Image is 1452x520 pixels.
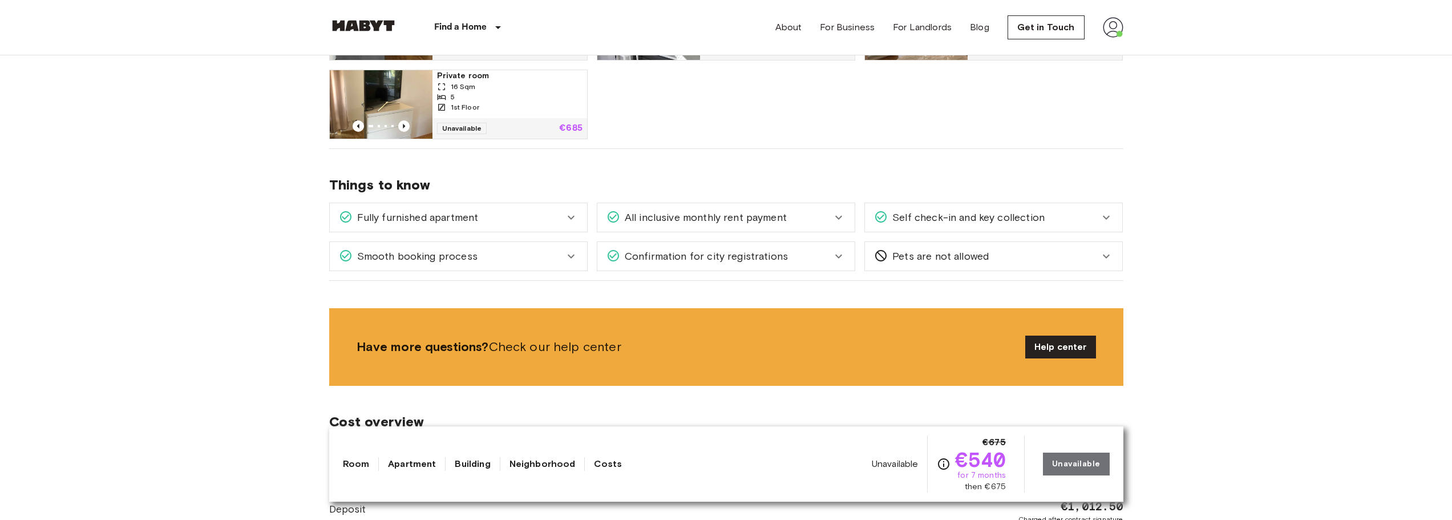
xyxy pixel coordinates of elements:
a: For Business [820,21,875,34]
div: Self check-in and key collection [865,203,1122,232]
span: €540 [955,449,1006,470]
span: €675 [982,436,1006,449]
a: About [775,21,802,34]
span: then €675 [965,481,1006,493]
span: €1,012.50 [1061,498,1123,514]
a: Building [455,457,490,471]
a: Get in Touch [1008,15,1085,39]
span: Cost overview [329,413,1123,430]
a: Room [343,457,370,471]
span: Pets are not allowed [888,249,989,264]
span: for 7 months [957,470,1006,481]
div: Pets are not allowed [865,242,1122,271]
span: Unavailable [872,458,919,470]
a: Marketing picture of unit DE-04-049-001-02HFPrevious imagePrevious imagePrivate room16 Sqm51st Fl... [329,70,588,139]
span: Unavailable [437,123,487,134]
a: For Landlords [893,21,952,34]
span: Smooth booking process [353,249,478,264]
a: Blog [970,21,989,34]
button: Previous image [353,120,364,132]
span: Confirmation for city registrations [620,249,788,264]
span: All inclusive monthly rent payment [620,210,787,225]
p: Find a Home [434,21,487,34]
span: 16 Sqm [451,82,476,92]
img: Habyt [329,20,398,31]
span: Check our help center [357,338,1016,356]
span: Deposit [329,502,366,517]
a: Neighborhood [509,457,576,471]
div: Fully furnished apartment [330,203,587,232]
span: €675.00 [1082,440,1123,453]
span: Things to know [329,176,1123,194]
p: €685 [559,124,583,133]
svg: Check cost overview for full price breakdown. Please note that discounts apply to new joiners onl... [937,457,951,471]
a: Apartment [388,457,436,471]
div: Confirmation for city registrations [597,242,855,271]
span: 5 [451,92,455,102]
span: 1st Floor [451,102,479,112]
span: Fully furnished apartment [353,210,479,225]
div: Smooth booking process [330,242,587,271]
button: Previous image [398,120,410,132]
div: All inclusive monthly rent payment [597,203,855,232]
img: avatar [1103,17,1123,38]
a: Help center [1025,336,1096,358]
img: Marketing picture of unit DE-04-049-001-02HF [330,70,432,139]
span: Self check-in and key collection [888,210,1045,225]
b: Have more questions? [357,339,489,354]
span: Private room [437,70,583,82]
a: Costs [594,457,622,471]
